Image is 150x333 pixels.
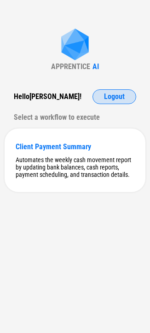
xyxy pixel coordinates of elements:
[104,93,125,100] span: Logout
[92,89,136,104] button: Logout
[92,62,99,71] div: AI
[51,62,90,71] div: APPRENTICE
[16,156,134,178] div: Automates the weekly cash movement report by updating bank balances, cash reports, payment schedu...
[14,110,136,125] div: Select a workflow to execute
[14,89,81,104] div: Hello [PERSON_NAME] !
[57,29,93,62] img: Apprentice AI
[16,142,134,151] div: Client Payment Summary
